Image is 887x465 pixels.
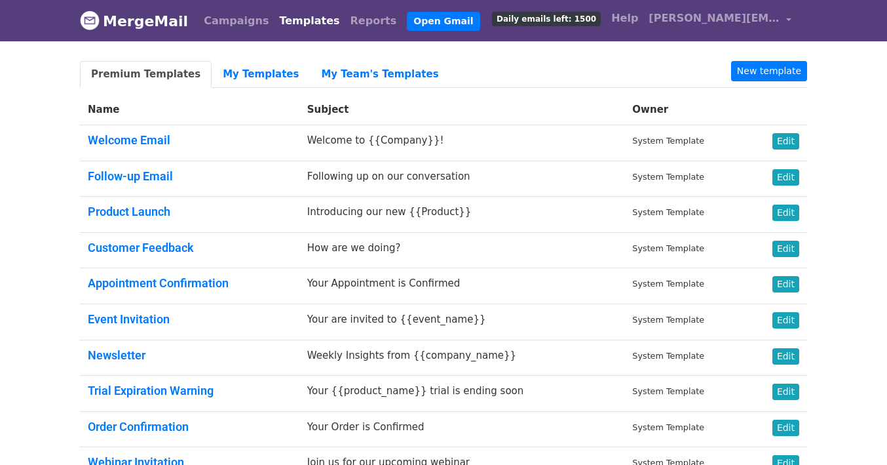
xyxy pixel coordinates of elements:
a: MergeMail [80,7,188,35]
a: Premium Templates [80,61,212,88]
a: Edit [772,241,799,257]
a: Edit [772,420,799,436]
a: Edit [772,205,799,221]
a: Edit [772,169,799,186]
a: Reports [345,8,402,34]
a: Edit [772,312,799,329]
a: Order Confirmation [88,420,189,434]
td: Your are invited to {{event_name}} [299,304,625,340]
a: Event Invitation [88,312,170,326]
span: [PERSON_NAME][EMAIL_ADDRESS][DOMAIN_NAME] [649,10,780,26]
small: System Template [632,279,704,289]
td: Weekly Insights from {{company_name}} [299,340,625,376]
a: Edit [772,133,799,150]
a: Follow-up Email [88,169,173,183]
th: Owner [624,94,747,125]
a: Edit [772,384,799,400]
td: Following up on our conversation [299,161,625,197]
img: MergeMail logo [80,10,100,30]
small: System Template [632,136,704,146]
a: My Templates [212,61,310,88]
small: System Template [632,172,704,182]
span: Daily emails left: 1500 [492,12,601,26]
a: Appointment Confirmation [88,276,229,290]
a: Campaigns [198,8,274,34]
a: Newsletter [88,348,145,362]
small: System Template [632,386,704,396]
small: System Template [632,207,704,217]
th: Name [80,94,299,125]
small: System Template [632,315,704,325]
td: How are we doing? [299,232,625,268]
a: Daily emails left: 1500 [487,5,606,31]
a: Templates [274,8,345,34]
a: My Team's Templates [310,61,449,88]
a: Edit [772,276,799,293]
a: Trial Expiration Warning [88,384,214,397]
small: System Template [632,422,704,432]
a: Help [606,5,643,31]
small: System Template [632,351,704,361]
th: Subject [299,94,625,125]
td: Your Order is Confirmed [299,411,625,447]
a: Welcome Email [88,133,170,147]
a: New template [731,61,807,81]
a: Customer Feedback [88,241,194,254]
small: System Template [632,243,704,253]
a: [PERSON_NAME][EMAIL_ADDRESS][DOMAIN_NAME] [643,5,797,36]
a: Open Gmail [407,12,480,31]
a: Product Launch [88,205,170,218]
td: Your {{product_name}} trial is ending soon [299,376,625,412]
a: Edit [772,348,799,365]
td: Welcome to {{Company}}! [299,125,625,161]
td: Your Appointment is Confirmed [299,268,625,304]
td: Introducing our new {{Product}} [299,197,625,233]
